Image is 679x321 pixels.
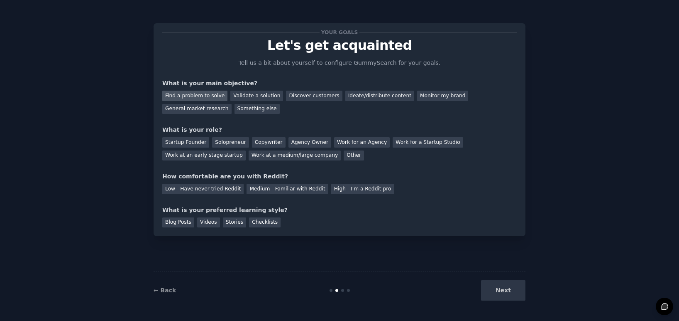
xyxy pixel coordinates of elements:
div: Videos [197,217,220,228]
div: Find a problem to solve [162,91,227,101]
span: Your goals [320,28,359,37]
div: Solopreneur [212,137,249,148]
div: Other [344,151,364,161]
div: What is your main objective? [162,79,517,88]
div: General market research [162,104,232,114]
div: Work for an Agency [334,137,390,148]
div: Ideate/distribute content [345,91,414,101]
div: Medium - Familiar with Reddit [247,184,328,194]
div: Copywriter [252,137,286,148]
div: Monitor my brand [417,91,468,101]
p: Tell us a bit about yourself to configure GummySearch for your goals. [235,59,444,67]
div: Stories [223,217,246,228]
div: Validate a solution [230,91,283,101]
div: Blog Posts [162,217,194,228]
div: Low - Have never tried Reddit [162,184,244,194]
div: Startup Founder [162,137,209,148]
div: Something else [234,104,280,114]
a: ← Back [154,287,176,294]
div: Checklists [249,217,281,228]
div: How comfortable are you with Reddit? [162,172,517,181]
div: Work for a Startup Studio [393,137,463,148]
div: What is your role? [162,126,517,134]
p: Let's get acquainted [162,38,517,53]
div: Work at a medium/large company [249,151,341,161]
div: Agency Owner [288,137,331,148]
div: High - I'm a Reddit pro [331,184,394,194]
div: What is your preferred learning style? [162,206,517,215]
div: Discover customers [286,91,342,101]
div: Work at an early stage startup [162,151,246,161]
